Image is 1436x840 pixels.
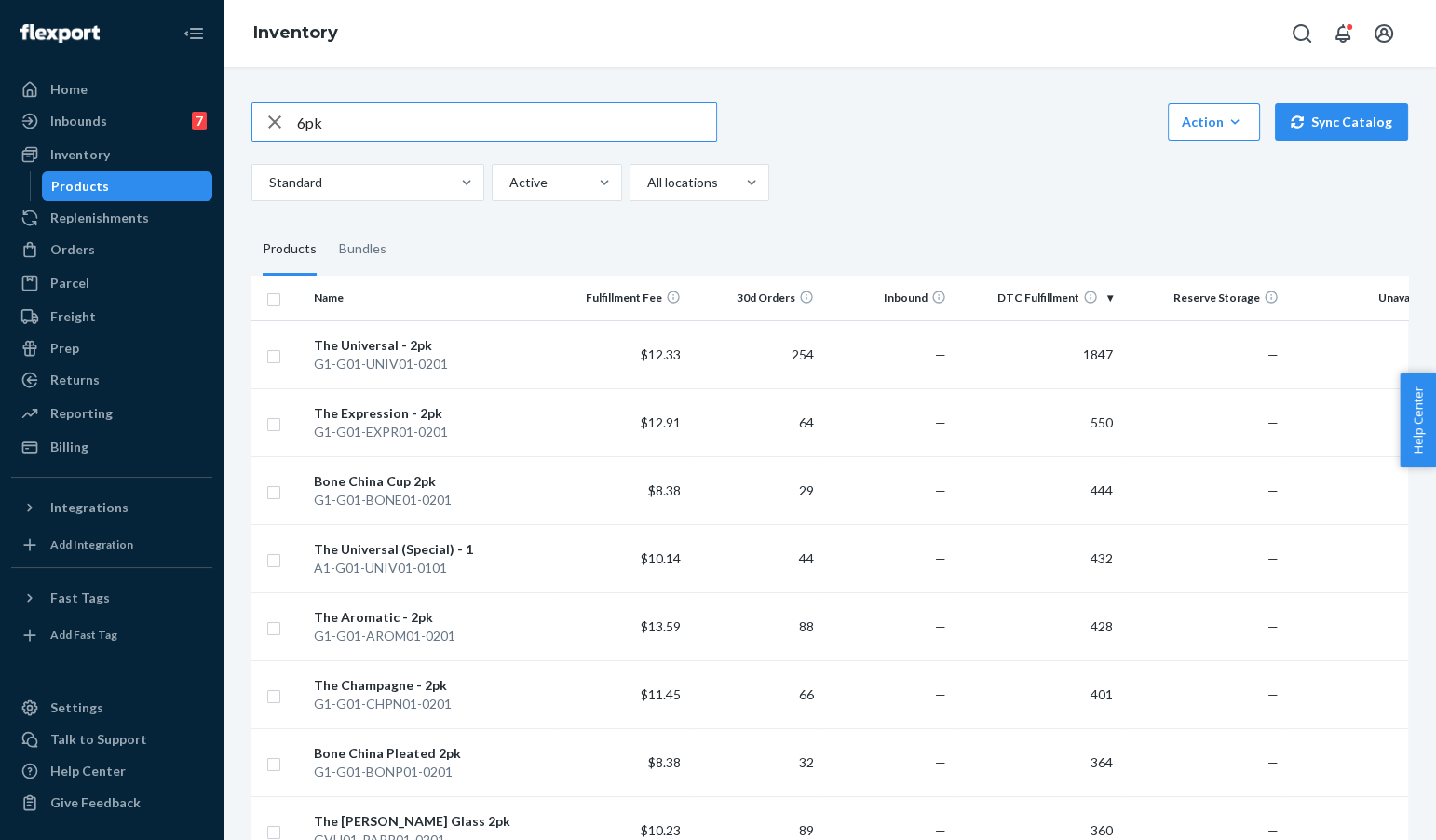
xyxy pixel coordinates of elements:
button: Open Search Box [1283,15,1321,52]
div: Talk to Support [50,730,147,749]
a: Billing [11,432,212,462]
span: — [935,822,946,838]
span: — [1267,754,1279,770]
div: Freight [50,307,96,326]
td: 364 [954,728,1119,796]
span: — [935,686,946,702]
div: The Expression - 2pk [314,404,548,423]
button: Give Feedback [11,788,212,818]
td: 44 [688,524,821,592]
td: 401 [954,660,1119,728]
span: — [935,550,946,566]
div: Home [50,80,88,99]
div: G1-G01-BONE01-0201 [314,491,548,509]
button: Sync Catalog [1275,103,1408,141]
td: 66 [688,660,821,728]
div: Help Center [50,762,126,780]
div: Add Integration [50,536,133,552]
div: Parcel [50,274,89,292]
span: — [1267,550,1279,566]
span: $8.38 [648,754,681,770]
a: Inventory [253,22,338,43]
div: G1-G01-UNIV01-0201 [314,355,548,373]
button: Fast Tags [11,583,212,613]
div: Reporting [50,404,113,423]
div: Replenishments [50,209,149,227]
div: Give Feedback [50,793,141,812]
a: Inbounds7 [11,106,212,136]
div: G1-G01-EXPR01-0201 [314,423,548,441]
div: Orders [50,240,95,259]
th: Reserve Storage [1120,276,1286,320]
button: Close Navigation [175,15,212,52]
img: Flexport logo [20,24,100,43]
span: — [1267,346,1279,362]
td: 444 [954,456,1119,524]
div: Billing [50,438,88,456]
button: Open notifications [1324,15,1361,52]
div: The Universal (Special) - 1 [314,540,548,559]
span: — [935,414,946,430]
span: $10.23 [641,822,681,838]
span: — [935,618,946,634]
a: Help Center [11,756,212,786]
th: Inbound [821,276,955,320]
th: DTC Fulfillment [954,276,1119,320]
td: 254 [688,320,821,388]
span: — [1267,822,1279,838]
a: Prep [11,333,212,363]
a: Reporting [11,399,212,428]
span: $11.45 [641,686,681,702]
a: Settings [11,693,212,723]
th: Fulfillment Fee [556,276,689,320]
div: A1-G01-UNIV01-0101 [314,559,548,577]
td: 1847 [954,320,1119,388]
span: $12.33 [641,346,681,362]
div: G1-G01-BONP01-0201 [314,763,548,781]
span: — [1267,414,1279,430]
span: $8.38 [648,482,681,498]
span: — [935,482,946,498]
button: Help Center [1400,373,1436,467]
ol: breadcrumbs [238,7,353,61]
div: The Universal - 2pk [314,336,548,355]
button: Action [1168,103,1260,141]
button: Integrations [11,493,212,522]
div: G1-G01-AROM01-0201 [314,627,548,645]
div: Bundles [339,224,386,276]
input: Search inventory by name or sku [297,103,716,141]
div: Action [1182,113,1246,131]
div: Settings [50,698,103,717]
span: $12.91 [641,414,681,430]
a: Returns [11,365,212,395]
div: The [PERSON_NAME] Glass 2pk [314,812,548,831]
a: Orders [11,235,212,264]
a: Add Fast Tag [11,620,212,650]
div: Inventory [50,145,110,164]
td: 428 [954,592,1119,660]
td: 88 [688,592,821,660]
a: Parcel [11,268,212,298]
input: Active [508,173,509,192]
input: All locations [645,173,647,192]
div: Bone China Cup 2pk [314,472,548,491]
span: — [935,754,946,770]
a: Products [42,171,213,201]
span: $13.59 [641,618,681,634]
th: 30d Orders [688,276,821,320]
td: 32 [688,728,821,796]
td: 432 [954,524,1119,592]
div: Integrations [50,498,129,517]
span: $10.14 [641,550,681,566]
div: The Aromatic - 2pk [314,608,548,627]
div: Inbounds [50,112,107,130]
span: — [1267,482,1279,498]
td: 64 [688,388,821,456]
div: Products [263,224,317,276]
a: Replenishments [11,203,212,233]
span: — [1267,618,1279,634]
th: Name [306,276,555,320]
div: The Champagne - 2pk [314,676,548,695]
div: 7 [192,112,207,130]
